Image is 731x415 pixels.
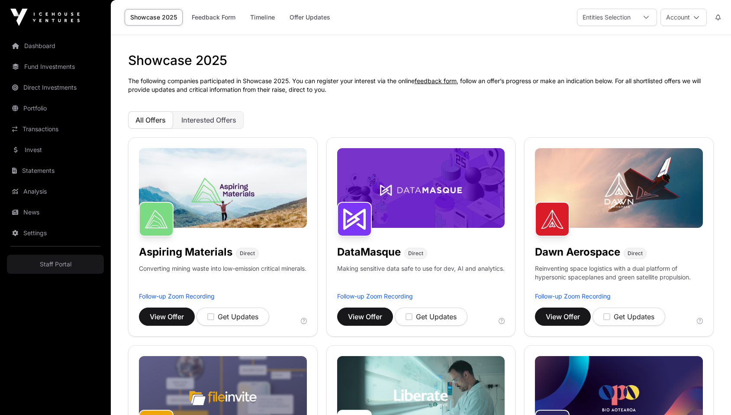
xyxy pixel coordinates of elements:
img: Icehouse Ventures Logo [10,9,80,26]
h1: Showcase 2025 [128,52,714,68]
a: Invest [7,140,104,159]
a: News [7,203,104,222]
iframe: Chat Widget [688,373,731,415]
button: Account [660,9,707,26]
h1: DataMasque [337,245,401,259]
span: Direct [628,250,643,257]
p: Converting mining waste into low-emission critical minerals. [139,264,306,292]
img: DataMasque-Banner.jpg [337,148,505,228]
img: Aspiring-Banner.jpg [139,148,307,228]
a: Timeline [245,9,280,26]
span: Direct [240,250,255,257]
button: All Offers [128,111,173,129]
p: Making sensitive data safe to use for dev, AI and analytics. [337,264,505,292]
button: Get Updates [395,308,467,326]
button: View Offer [337,308,393,326]
a: Follow-up Zoom Recording [535,292,611,300]
button: View Offer [535,308,591,326]
span: All Offers [135,116,166,124]
a: Statements [7,161,104,180]
a: Analysis [7,182,104,201]
a: Feedback Form [186,9,241,26]
a: feedback form [415,77,457,84]
img: Aspiring Materials [139,202,174,237]
a: Settings [7,224,104,243]
a: Offer Updates [284,9,336,26]
button: View Offer [139,308,195,326]
h1: Aspiring Materials [139,245,232,259]
a: Follow-up Zoom Recording [337,292,413,300]
img: DataMasque [337,202,372,237]
span: Interested Offers [181,116,236,124]
button: Get Updates [196,308,269,326]
span: View Offer [546,311,580,322]
img: Dawn-Banner.jpg [535,148,703,228]
img: Dawn Aerospace [535,202,570,237]
h1: Dawn Aerospace [535,245,620,259]
a: Staff Portal [7,255,104,274]
div: Get Updates [207,311,258,322]
a: Dashboard [7,36,104,55]
a: Showcase 2025 [125,9,183,26]
a: Portfolio [7,99,104,118]
a: Follow-up Zoom Recording [139,292,215,300]
div: Entities Selection [577,9,636,26]
div: Get Updates [603,311,654,322]
button: Get Updates [593,308,665,326]
a: Transactions [7,120,104,139]
div: Get Updates [406,311,457,322]
span: View Offer [348,311,382,322]
p: Reinventing space logistics with a dual platform of hypersonic spaceplanes and green satellite pr... [535,264,703,292]
a: Fund Investments [7,57,104,76]
a: Direct Investments [7,78,104,97]
p: The following companies participated in Showcase 2025. You can register your interest via the onl... [128,77,714,94]
button: Interested Offers [174,111,244,129]
span: Direct [408,250,423,257]
span: View Offer [150,311,184,322]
